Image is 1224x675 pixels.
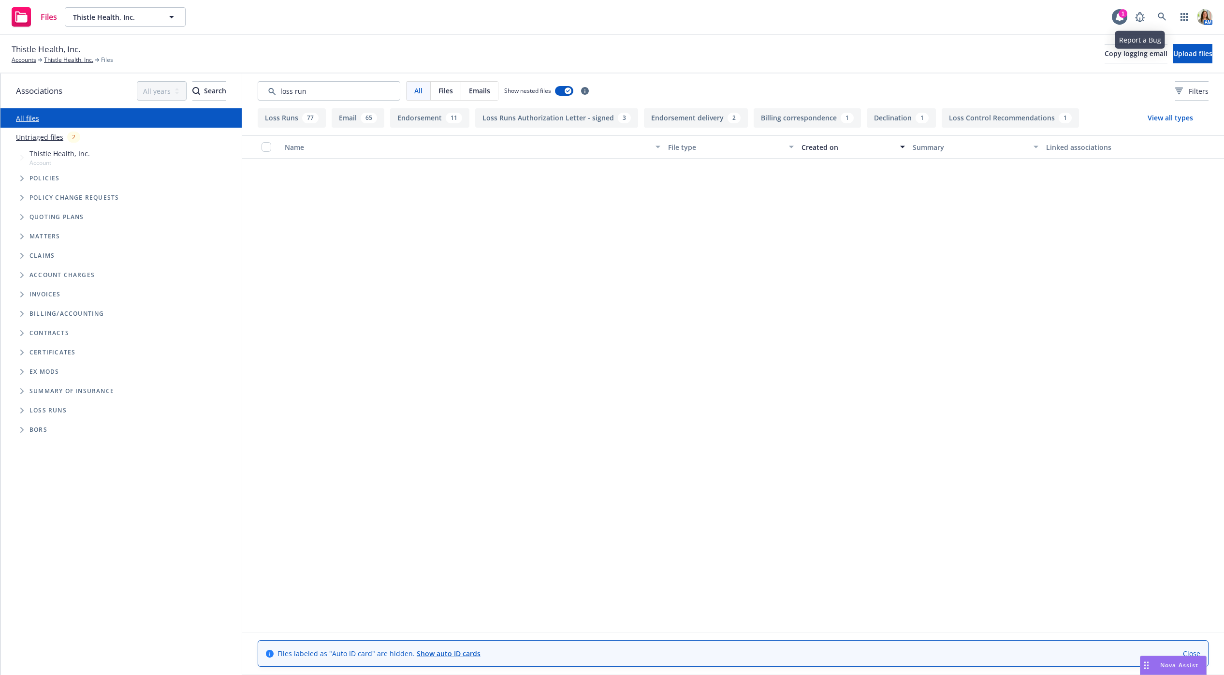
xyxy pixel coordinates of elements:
[1130,7,1150,27] a: Report a Bug
[475,108,638,128] button: Loss Runs Authorization Letter - signed
[1119,9,1127,18] div: 1
[1175,86,1209,96] span: Filters
[1046,142,1172,152] div: Linked associations
[0,147,242,304] div: Tree Example
[1189,86,1209,96] span: Filters
[446,113,462,123] div: 11
[29,388,114,394] span: Summary of insurance
[390,108,469,128] button: Endorsement
[668,142,783,152] div: File type
[258,81,400,101] input: Search by keyword...
[916,113,929,123] div: 1
[1173,49,1212,58] span: Upload files
[65,7,186,27] button: Thistle Health, Inc.
[16,132,63,142] a: Untriaged files
[29,214,84,220] span: Quoting plans
[101,56,113,64] span: Files
[16,85,62,97] span: Associations
[1183,648,1200,659] a: Close
[1197,9,1212,25] img: photo
[29,148,90,159] span: Thistle Health, Inc.
[618,113,631,123] div: 3
[29,272,95,278] span: Account charges
[192,81,226,101] button: SearchSearch
[29,369,59,375] span: Ex Mods
[192,87,200,95] svg: Search
[67,132,80,143] div: 2
[29,195,119,201] span: Policy change requests
[664,135,798,159] button: File type
[754,108,861,128] button: Billing correspondence
[1160,661,1198,669] span: Nova Assist
[29,311,104,317] span: Billing/Accounting
[29,159,90,167] span: Account
[258,108,326,128] button: Loss Runs
[0,304,242,440] div: Folder Tree Example
[913,142,1028,152] div: Summary
[798,135,909,159] button: Created on
[29,234,60,239] span: Matters
[12,43,80,56] span: Thistle Health, Inc.
[302,113,319,123] div: 77
[29,176,60,181] span: Policies
[29,253,55,259] span: Claims
[281,135,664,159] button: Name
[867,108,936,128] button: Declination
[841,113,854,123] div: 1
[29,350,75,355] span: Certificates
[29,292,61,297] span: Invoices
[1105,49,1167,58] span: Copy logging email
[41,13,57,21] span: Files
[1140,656,1207,675] button: Nova Assist
[438,86,453,96] span: Files
[1173,44,1212,63] button: Upload files
[414,86,423,96] span: All
[277,648,481,659] span: Files labeled as "Auto ID card" are hidden.
[728,113,741,123] div: 2
[8,3,61,30] a: Files
[417,649,481,658] a: Show auto ID cards
[1175,81,1209,101] button: Filters
[16,114,39,123] a: All files
[332,108,384,128] button: Email
[29,408,67,413] span: Loss Runs
[361,113,377,123] div: 65
[12,56,36,64] a: Accounts
[504,87,551,95] span: Show nested files
[1140,656,1152,675] div: Drag to move
[192,82,226,100] div: Search
[1042,135,1176,159] button: Linked associations
[644,108,748,128] button: Endorsement delivery
[469,86,490,96] span: Emails
[44,56,93,64] a: Thistle Health, Inc.
[1105,44,1167,63] button: Copy logging email
[29,427,47,433] span: BORs
[801,142,894,152] div: Created on
[1059,113,1072,123] div: 1
[909,135,1042,159] button: Summary
[942,108,1079,128] button: Loss Control Recommendations
[1132,108,1209,128] button: View all types
[1152,7,1172,27] a: Search
[29,330,69,336] span: Contracts
[262,142,271,152] input: Select all
[73,12,157,22] span: Thistle Health, Inc.
[285,142,650,152] div: Name
[1175,7,1194,27] a: Switch app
